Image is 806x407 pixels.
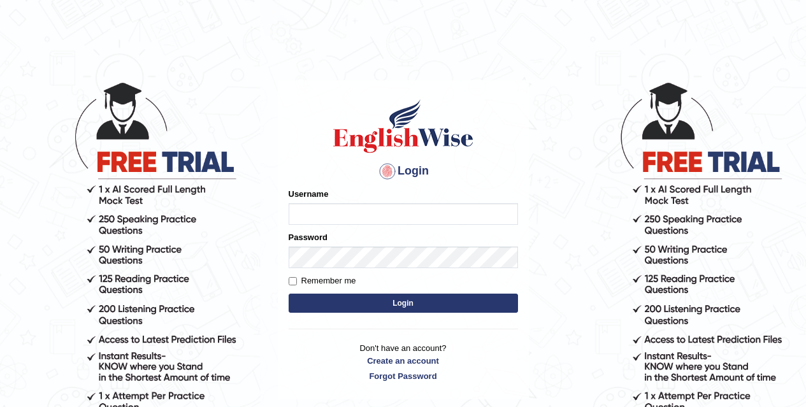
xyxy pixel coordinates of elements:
[331,97,476,155] img: Logo of English Wise sign in for intelligent practice with AI
[289,275,356,287] label: Remember me
[289,294,518,313] button: Login
[289,188,329,200] label: Username
[289,342,518,382] p: Don't have an account?
[289,161,518,182] h4: Login
[289,277,297,285] input: Remember me
[289,370,518,382] a: Forgot Password
[289,231,327,243] label: Password
[289,355,518,367] a: Create an account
